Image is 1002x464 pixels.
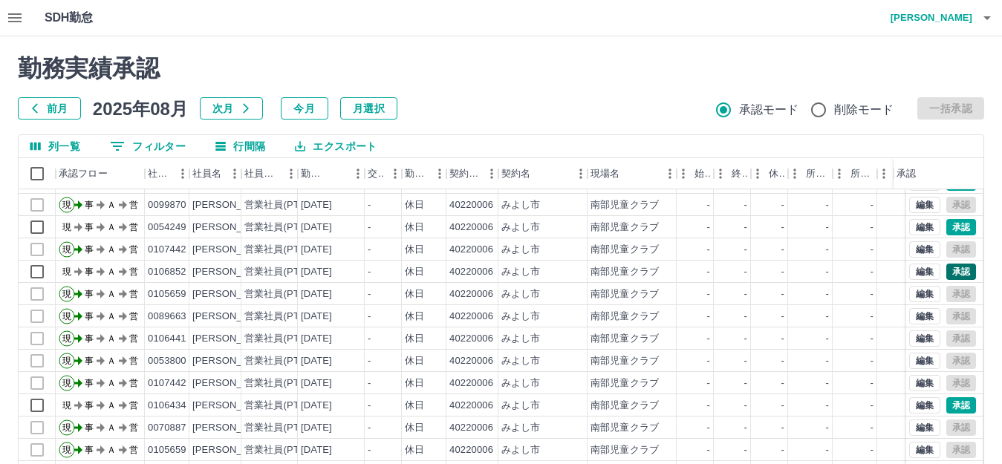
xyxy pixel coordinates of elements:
[340,97,397,120] button: 月選択
[806,158,830,189] div: 所定開始
[301,243,332,257] div: [DATE]
[909,353,940,369] button: 編集
[129,311,138,321] text: 営
[244,332,322,346] div: 営業社員(PT契約)
[148,443,186,457] div: 0105659
[192,399,273,413] div: [PERSON_NAME]
[871,354,874,368] div: -
[244,243,322,257] div: 営業社員(PT契約)
[501,376,541,391] div: みよし市
[59,158,108,189] div: 承認フロー
[744,376,747,391] div: -
[107,422,116,433] text: Ａ
[909,442,940,458] button: 編集
[694,158,711,189] div: 始業
[148,399,186,413] div: 0106434
[769,158,785,189] div: 休憩
[909,219,940,235] button: 編集
[107,289,116,299] text: Ａ
[591,158,619,189] div: 現場名
[85,289,94,299] text: 事
[204,135,277,157] button: 行間隔
[501,287,541,301] div: みよし市
[189,158,241,189] div: 社員名
[501,443,541,457] div: みよし市
[826,220,829,235] div: -
[19,135,92,157] button: 列選択
[148,265,186,279] div: 0106852
[244,198,322,212] div: 営業社員(PT契約)
[570,163,592,185] button: メニュー
[405,198,424,212] div: 休日
[283,135,388,157] button: エクスポート
[192,158,221,189] div: 社員名
[368,198,371,212] div: -
[301,220,332,235] div: [DATE]
[129,400,138,411] text: 営
[781,220,784,235] div: -
[744,421,747,435] div: -
[781,310,784,324] div: -
[85,333,94,344] text: 事
[591,443,659,457] div: 南部児童クラブ
[826,310,829,324] div: -
[449,354,493,368] div: 40220006
[148,198,186,212] div: 0099870
[172,163,194,185] button: メニュー
[365,158,402,189] div: 交通費
[192,287,273,301] div: [PERSON_NAME]
[129,445,138,455] text: 営
[744,220,747,235] div: -
[826,376,829,391] div: -
[707,421,710,435] div: -
[56,158,145,189] div: 承認フロー
[244,421,322,435] div: 営業社員(PT契約)
[909,397,940,414] button: 編集
[897,158,916,189] div: 承認
[707,220,710,235] div: -
[501,220,541,235] div: みよし市
[871,287,874,301] div: -
[781,265,784,279] div: -
[591,243,659,257] div: 南部児童クラブ
[107,378,116,388] text: Ａ
[192,198,273,212] div: [PERSON_NAME]
[707,287,710,301] div: -
[129,289,138,299] text: 営
[192,421,273,435] div: [PERSON_NAME]
[107,311,116,321] text: Ａ
[148,421,186,435] div: 0070887
[402,158,446,189] div: 勤務区分
[946,264,976,280] button: 承認
[744,198,747,212] div: -
[107,200,116,210] text: Ａ
[384,163,406,185] button: メニュー
[62,400,71,411] text: 現
[368,158,384,189] div: 交通費
[894,158,971,189] div: 承認
[244,354,322,368] div: 営業社員(PT契約)
[781,198,784,212] div: -
[707,443,710,457] div: -
[909,241,940,258] button: 編集
[501,332,541,346] div: みよし市
[85,400,94,411] text: 事
[909,308,940,324] button: 編集
[192,376,273,391] div: [PERSON_NAME]
[871,421,874,435] div: -
[405,443,424,457] div: 休日
[241,158,298,189] div: 社員区分
[244,399,322,413] div: 営業社員(PT契約)
[405,421,424,435] div: 休日
[677,158,714,189] div: 始業
[707,354,710,368] div: -
[85,445,94,455] text: 事
[751,158,788,189] div: 休憩
[781,354,784,368] div: -
[93,97,188,120] h5: 2025年08月
[244,220,322,235] div: 営業社員(PT契約)
[744,399,747,413] div: -
[148,354,186,368] div: 0053800
[481,163,503,185] button: メニュー
[326,163,347,184] button: ソート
